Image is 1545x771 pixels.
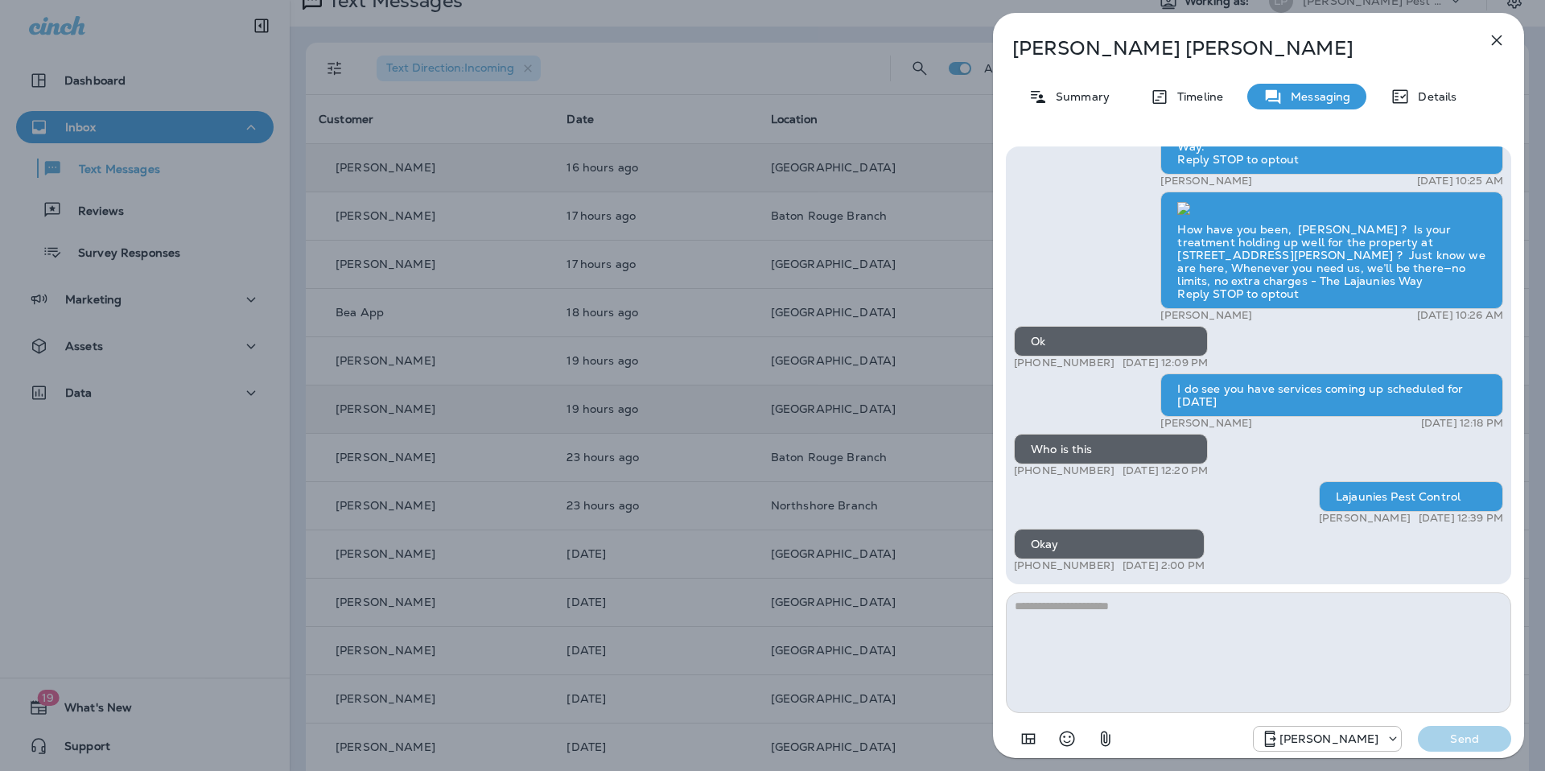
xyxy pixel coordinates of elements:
p: [DATE] 12:18 PM [1421,417,1503,430]
p: [DATE] 12:09 PM [1123,357,1208,369]
div: Who is this [1014,434,1208,464]
p: Messaging [1283,90,1350,103]
p: [PERSON_NAME] [PERSON_NAME] [1012,37,1452,60]
p: Details [1410,90,1456,103]
div: Lajaunies Pest Control [1319,481,1503,512]
p: [PHONE_NUMBER] [1014,559,1114,572]
button: Add in a premade template [1012,723,1044,755]
div: Okay [1014,529,1205,559]
p: [PERSON_NAME] [1160,309,1252,322]
button: Select an emoji [1051,723,1083,755]
p: [DATE] 12:39 PM [1419,512,1503,525]
img: twilio-download [1177,202,1190,215]
div: How have you been, [PERSON_NAME] ? Is your treatment holding up well for the property at [STREET_... [1160,192,1503,309]
p: Timeline [1169,90,1223,103]
div: I do see you have services coming up scheduled for [DATE] [1160,373,1503,417]
p: [DATE] 2:00 PM [1123,559,1205,572]
p: [PHONE_NUMBER] [1014,357,1114,369]
p: [PERSON_NAME] [1319,512,1411,525]
p: Summary [1048,90,1110,103]
div: Ok [1014,326,1208,357]
div: +1 (504) 576-9603 [1254,729,1402,748]
p: [DATE] 10:26 AM [1417,309,1503,322]
p: [DATE] 12:20 PM [1123,464,1208,477]
p: [PERSON_NAME] [1279,732,1379,745]
p: [PERSON_NAME] [1160,417,1252,430]
p: [DATE] 10:25 AM [1417,175,1503,188]
p: [PERSON_NAME] [1160,175,1252,188]
p: [PHONE_NUMBER] [1014,464,1114,477]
